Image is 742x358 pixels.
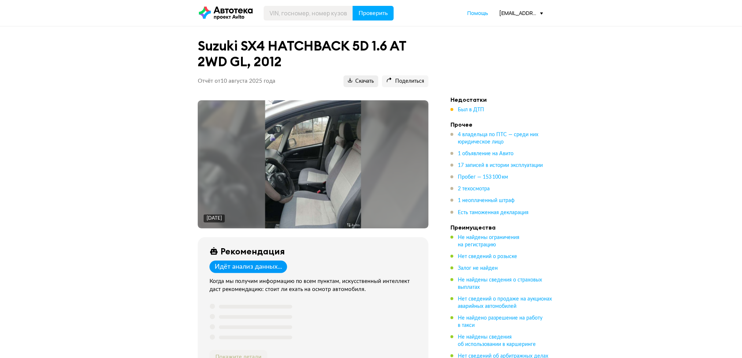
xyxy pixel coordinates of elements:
[344,75,378,87] button: Скачать
[450,224,553,231] h4: Преимущества
[264,6,353,20] input: VIN, госномер, номер кузова
[359,10,388,16] span: Проверить
[458,210,528,215] span: Есть таможенная декларация
[450,96,553,103] h4: Недостатки
[458,186,490,191] span: 2 техосмотра
[382,75,428,87] button: Поделиться
[215,263,282,271] div: Идёт анализ данных...
[198,78,275,85] p: Отчёт от 10 августа 2025 года
[458,297,552,309] span: Нет сведений о продаже на аукционах аварийных автомобилей
[450,121,553,128] h4: Прочее
[458,254,517,259] span: Нет сведений о розыске
[458,277,542,290] span: Не найдены сведения о страховых выплатах
[499,10,543,16] div: [EMAIL_ADDRESS][DOMAIN_NAME]
[207,215,222,222] div: [DATE]
[458,132,538,145] span: 4 владельца по ПТС — среди них юридическое лицо
[353,6,394,20] button: Проверить
[209,277,420,294] div: Когда мы получим информацию по всем пунктам, искусственный интеллект даст рекомендацию: стоит ли ...
[458,198,515,203] span: 1 неоплаченный штраф
[198,38,428,70] h1: Suzuki SX4 HATCHBACK 5D 1.6 AT 2WD GL, 2012
[458,107,484,112] span: Был в ДТП
[458,175,508,180] span: Пробег — 153 100 км
[467,10,488,17] a: Помощь
[458,316,542,328] span: Не найдено разрешение на работу в такси
[458,151,513,156] span: 1 объявление на Авито
[386,78,424,85] span: Поделиться
[458,235,519,247] span: Не найдены ограничения на регистрацию
[458,163,543,168] span: 17 записей в истории эксплуатации
[458,266,498,271] span: Залог не найден
[220,246,285,256] div: Рекомендация
[458,335,536,347] span: Не найдены сведения об использовании в каршеринге
[265,100,361,228] img: Main car
[467,10,488,16] span: Помощь
[348,78,374,85] span: Скачать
